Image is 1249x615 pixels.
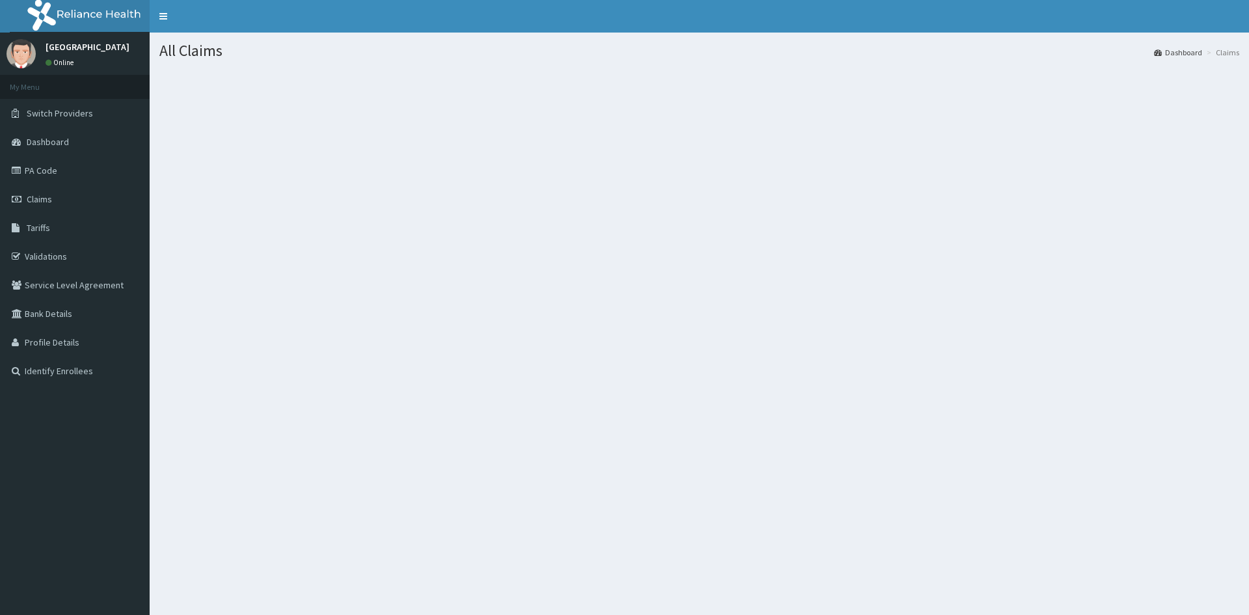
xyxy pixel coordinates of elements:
[1203,47,1239,58] li: Claims
[1154,47,1202,58] a: Dashboard
[46,42,129,51] p: [GEOGRAPHIC_DATA]
[27,222,50,234] span: Tariffs
[7,39,36,68] img: User Image
[46,58,77,67] a: Online
[27,136,69,148] span: Dashboard
[27,107,93,119] span: Switch Providers
[27,193,52,205] span: Claims
[159,42,1239,59] h1: All Claims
